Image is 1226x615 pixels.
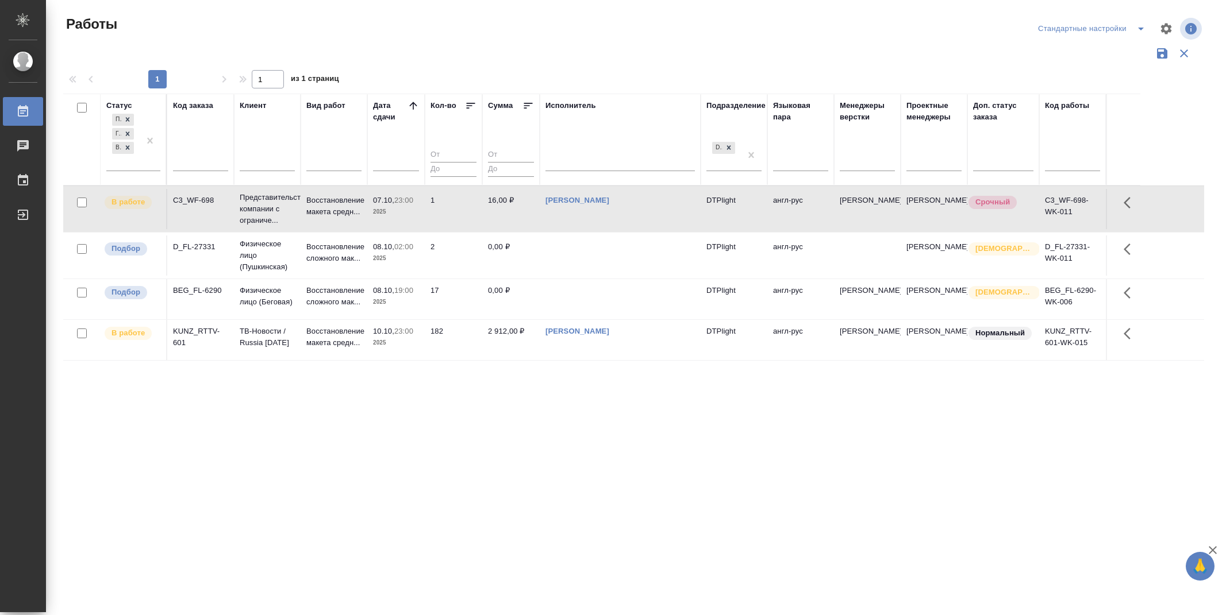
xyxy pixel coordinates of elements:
[1173,42,1195,64] button: Сбросить фильтры
[394,286,413,295] p: 19:00
[373,242,394,251] p: 08.10,
[701,235,767,276] td: DTPlight
[1039,189,1106,229] td: C3_WF-698-WK-011
[975,287,1033,298] p: [DEMOGRAPHIC_DATA]
[1151,42,1173,64] button: Сохранить фильтры
[373,337,419,349] p: 2025
[712,142,722,154] div: DTPlight
[767,320,834,360] td: англ-рус
[906,100,962,123] div: Проектные менеджеры
[975,327,1025,339] p: Нормальный
[545,327,609,335] a: [PERSON_NAME]
[488,148,534,163] input: От
[240,238,295,273] p: Физическое лицо (Пушкинская)
[306,326,362,349] p: Восстановление макета средн...
[711,141,736,155] div: DTPlight
[901,320,967,360] td: [PERSON_NAME]
[1035,20,1152,38] div: split button
[394,327,413,335] p: 23:00
[1117,189,1144,216] button: Здесь прячутся важные кнопки
[482,235,540,276] td: 0,00 ₽
[291,72,339,88] span: из 1 страниц
[1039,235,1106,276] td: D_FL-27331-WK-011
[112,243,140,254] p: Подбор
[488,100,513,111] div: Сумма
[425,235,482,276] td: 2
[240,326,295,349] p: ТВ-Новости / Russia [DATE]
[1117,320,1144,347] button: Здесь прячутся важные кнопки
[425,320,482,360] td: 182
[373,286,394,295] p: 08.10,
[103,241,160,257] div: Можно подбирать исполнителей
[112,196,145,208] p: В работе
[840,326,895,337] p: [PERSON_NAME]
[488,162,534,176] input: До
[111,113,135,127] div: Подбор, Готов к работе, В работе
[425,189,482,229] td: 1
[1117,279,1144,307] button: Здесь прячутся важные кнопки
[173,100,213,111] div: Код заказа
[701,189,767,229] td: DTPlight
[482,279,540,319] td: 0,00 ₽
[240,285,295,308] p: Физическое лицо (Беговая)
[103,195,160,210] div: Исполнитель выполняет работу
[1039,279,1106,319] td: BEG_FL-6290-WK-006
[840,100,895,123] div: Менеджеры верстки
[767,235,834,276] td: англ-рус
[425,279,482,319] td: 17
[173,285,228,296] div: BEG_FL-6290
[901,279,967,319] td: [PERSON_NAME]
[112,327,145,339] p: В работе
[1180,18,1204,40] span: Посмотреть информацию
[373,253,419,264] p: 2025
[482,189,540,229] td: 16,00 ₽
[373,327,394,335] p: 10.10,
[482,320,540,360] td: 2 912,00 ₽
[173,195,228,206] div: C3_WF-698
[901,189,967,229] td: [PERSON_NAME]
[767,279,834,319] td: англ-рус
[103,326,160,341] div: Исполнитель выполняет работу
[973,100,1033,123] div: Доп. статус заказа
[306,241,362,264] p: Восстановление сложного мак...
[373,100,408,123] div: Дата сдачи
[840,195,895,206] p: [PERSON_NAME]
[306,285,362,308] p: Восстановление сложного мак...
[840,285,895,296] p: [PERSON_NAME]
[394,242,413,251] p: 02:00
[173,241,228,253] div: D_FL-27331
[1039,320,1106,360] td: KUNZ_RTTV-601-WK-015
[306,195,362,218] p: Восстановление макета средн...
[240,100,266,111] div: Клиент
[431,162,476,176] input: До
[701,279,767,319] td: DTPlight
[111,127,135,141] div: Подбор, Готов к работе, В работе
[773,100,828,123] div: Языковая пара
[767,189,834,229] td: англ-рус
[1190,554,1210,578] span: 🙏
[373,206,419,218] p: 2025
[111,141,135,155] div: Подбор, Готов к работе, В работе
[112,114,121,126] div: Подбор
[1117,235,1144,263] button: Здесь прячутся важные кнопки
[173,326,228,349] div: KUNZ_RTTV-601
[901,235,967,276] td: [PERSON_NAME]
[373,296,419,308] p: 2025
[112,142,121,154] div: В работе
[106,100,132,111] div: Статус
[63,15,117,33] span: Работы
[112,128,121,140] div: Готов к работе
[394,196,413,204] p: 23:00
[545,100,596,111] div: Исполнитель
[103,285,160,300] div: Можно подбирать исполнителей
[706,100,766,111] div: Подразделение
[545,196,609,204] a: [PERSON_NAME]
[431,148,476,163] input: От
[112,287,140,298] p: Подбор
[306,100,345,111] div: Вид работ
[240,192,295,226] p: Представительство компании с ограниче...
[373,196,394,204] p: 07.10,
[1186,552,1215,581] button: 🙏
[975,243,1033,254] p: [DEMOGRAPHIC_DATA]
[431,100,456,111] div: Кол-во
